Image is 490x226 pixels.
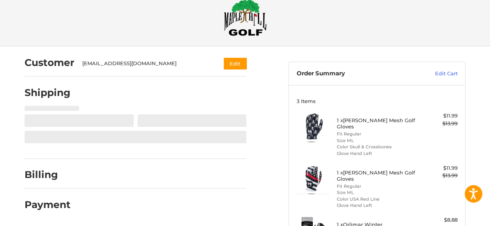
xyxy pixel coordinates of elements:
h4: 1 x [PERSON_NAME] Mesh Golf Gloves [337,169,416,182]
div: $8.88 [417,216,457,224]
li: Color USA Red Line [337,196,416,203]
h3: 3 Items [297,98,458,104]
div: $13.99 [417,172,457,180]
li: Glove Hand Left [337,202,416,209]
li: Glove Hand Left [337,150,416,157]
li: Size ML [337,189,416,196]
div: [EMAIL_ADDRESS][DOMAIN_NAME] [82,60,209,68]
button: Edit [224,58,246,69]
li: Size ML [337,137,416,144]
li: Color Skull & Crossbones [337,144,416,150]
div: $13.99 [417,120,457,128]
div: $11.99 [417,164,457,172]
div: $11.99 [417,112,457,120]
h2: Billing [25,169,70,181]
h2: Customer [25,57,74,69]
h2: Payment [25,199,71,211]
li: Fit Regular [337,131,416,137]
a: Edit Cart [406,70,458,78]
h4: 1 x [PERSON_NAME] Mesh Golf Gloves [337,117,416,130]
h3: Order Summary [297,70,406,78]
h2: Shipping [25,87,71,99]
li: Fit Regular [337,183,416,190]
